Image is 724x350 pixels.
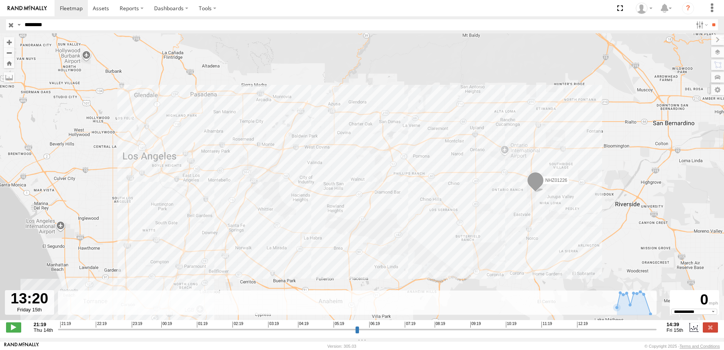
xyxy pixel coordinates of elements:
[369,322,380,328] span: 06:19
[680,344,720,348] a: Terms and Conditions
[577,322,588,328] span: 12:19
[268,322,279,328] span: 03:19
[703,322,718,332] label: Close
[405,322,415,328] span: 07:19
[197,322,208,328] span: 01:19
[693,19,709,30] label: Search Filter Options
[34,327,53,333] span: Thu 14th Aug 2025
[682,2,694,14] i: ?
[4,37,14,47] button: Zoom in
[6,322,21,332] label: Play/Stop
[666,327,683,333] span: Fri 15th Aug 2025
[666,322,683,327] strong: 14:39
[4,72,14,83] label: Measure
[506,322,516,328] span: 10:19
[644,344,720,348] div: © Copyright 2025 -
[132,322,142,328] span: 23:19
[16,19,22,30] label: Search Query
[4,47,14,58] button: Zoom out
[161,322,172,328] span: 00:19
[435,322,445,328] span: 08:19
[334,322,344,328] span: 05:19
[671,291,718,309] div: 0
[232,322,243,328] span: 02:19
[545,178,567,183] span: NHZ01226
[298,322,309,328] span: 04:19
[4,342,39,350] a: Visit our Website
[8,6,47,11] img: rand-logo.svg
[96,322,106,328] span: 22:19
[34,322,53,327] strong: 21:19
[711,84,724,95] label: Map Settings
[328,344,356,348] div: Version: 305.03
[470,322,481,328] span: 09:19
[60,322,71,328] span: 21:19
[633,3,655,14] div: Zulema McIntosch
[4,58,14,68] button: Zoom Home
[541,322,552,328] span: 11:19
